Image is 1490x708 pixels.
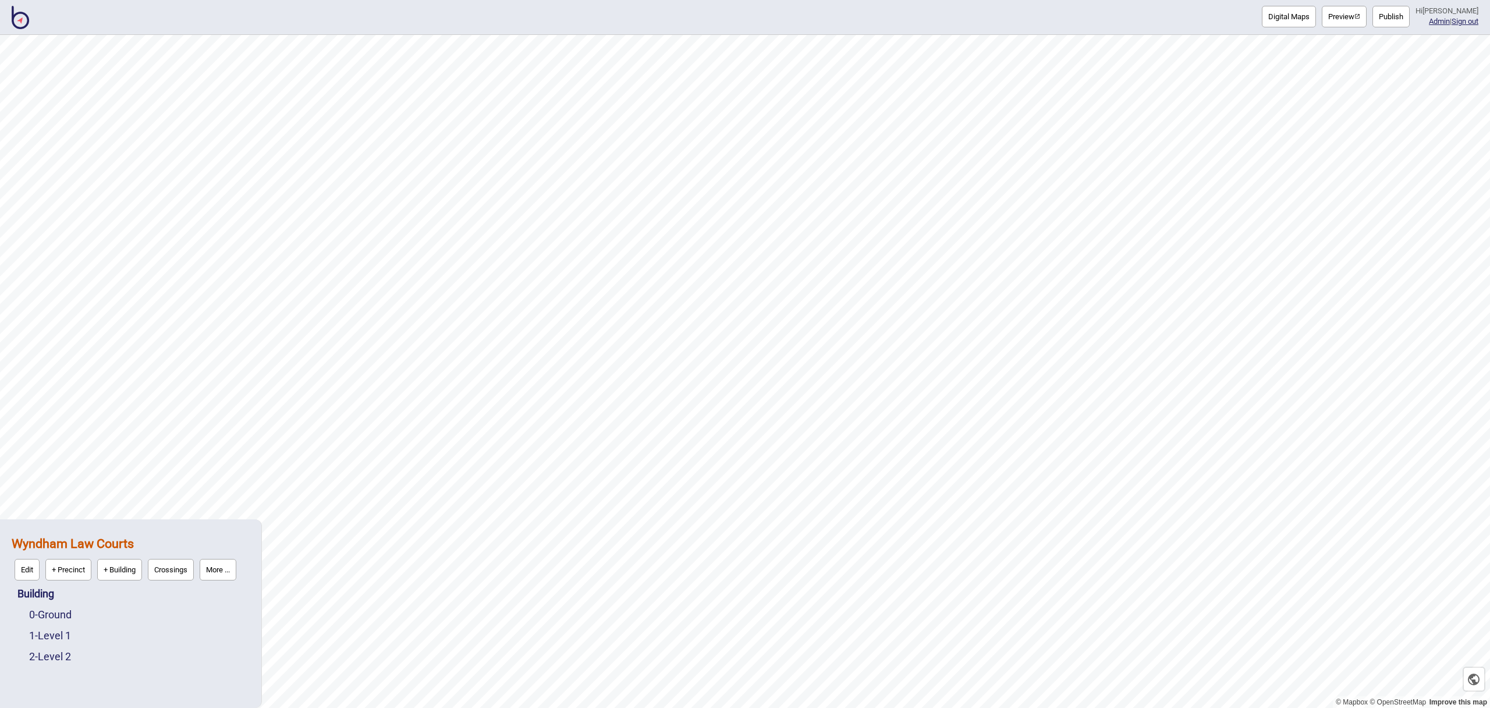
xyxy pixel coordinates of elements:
[29,625,250,646] div: Level 1
[1415,6,1478,16] div: Hi [PERSON_NAME]
[12,536,134,551] a: Wyndham Law Courts
[1429,698,1487,706] a: Map feedback
[29,604,250,625] div: Ground
[29,629,71,642] a: 1-Level 1
[1354,13,1360,19] img: preview
[1429,17,1450,26] a: Admin
[15,559,40,580] button: Edit
[29,646,250,667] div: Level 2
[1336,698,1368,706] a: Mapbox
[1452,17,1478,26] button: Sign out
[12,6,29,29] img: BindiMaps CMS
[200,559,236,580] button: More ...
[1322,6,1367,27] button: Preview
[1372,6,1410,27] button: Publish
[12,556,42,583] a: Edit
[45,559,91,580] button: + Precinct
[97,559,142,580] button: + Building
[17,587,54,600] a: Building
[145,556,197,583] a: Crossings
[29,650,71,663] a: 2-Level 2
[29,608,72,621] a: 0-Ground
[1262,6,1316,27] button: Digital Maps
[197,556,239,583] a: More ...
[1370,698,1426,706] a: OpenStreetMap
[148,559,194,580] button: Crossings
[12,531,250,583] div: Wyndham Law Courts
[1429,17,1452,26] span: |
[1322,6,1367,27] a: Previewpreview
